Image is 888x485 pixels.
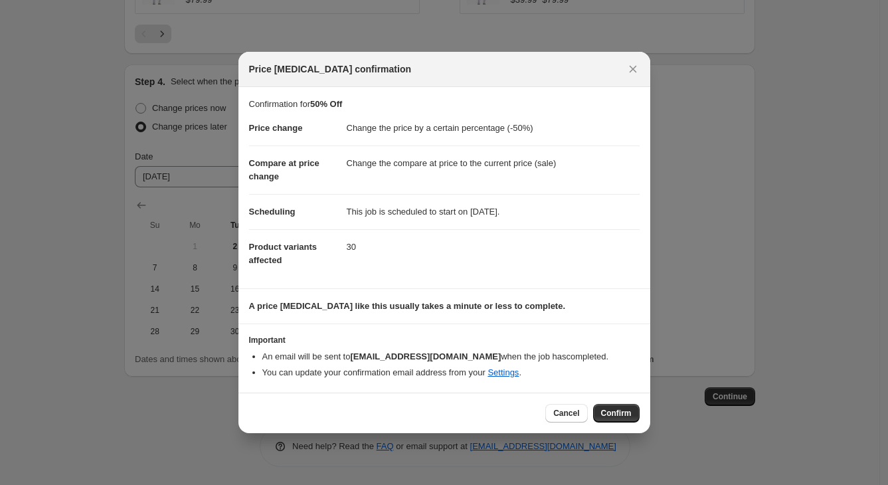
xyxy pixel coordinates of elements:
dd: This job is scheduled to start on [DATE]. [347,194,640,229]
span: Scheduling [249,207,296,217]
li: You can update your confirmation email address from your . [262,366,640,379]
button: Confirm [593,404,640,423]
b: [EMAIL_ADDRESS][DOMAIN_NAME] [350,351,501,361]
span: Confirm [601,408,632,419]
dd: 30 [347,229,640,264]
span: Cancel [553,408,579,419]
span: Price change [249,123,303,133]
span: Price [MEDICAL_DATA] confirmation [249,62,412,76]
a: Settings [488,367,519,377]
b: 50% Off [310,99,342,109]
span: Product variants affected [249,242,317,265]
span: Compare at price change [249,158,319,181]
li: An email will be sent to when the job has completed . [262,350,640,363]
dd: Change the price by a certain percentage (-50%) [347,111,640,145]
dd: Change the compare at price to the current price (sale) [347,145,640,181]
p: Confirmation for [249,98,640,111]
b: A price [MEDICAL_DATA] like this usually takes a minute or less to complete. [249,301,566,311]
h3: Important [249,335,640,345]
button: Close [624,60,642,78]
button: Cancel [545,404,587,423]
